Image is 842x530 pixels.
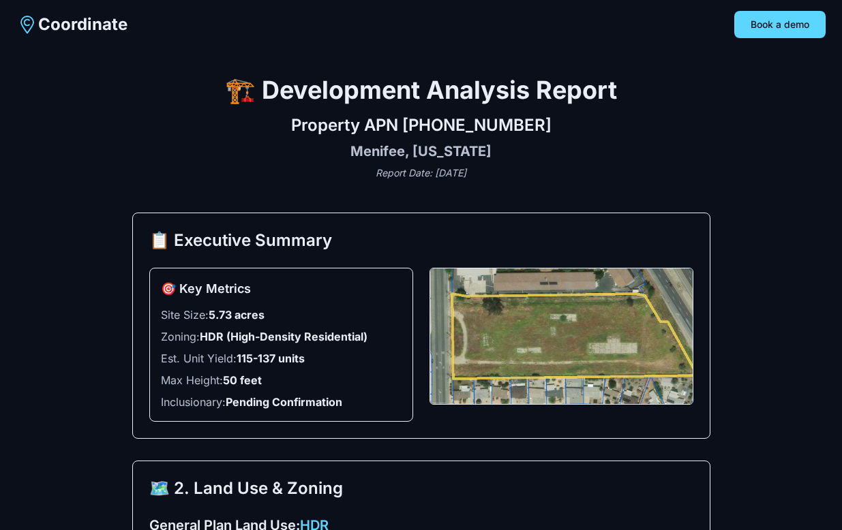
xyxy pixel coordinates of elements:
[226,395,342,409] strong: Pending Confirmation
[209,308,265,322] strong: 5.73 acres
[132,76,710,104] h1: 🏗️ Development Analysis Report
[16,14,127,35] a: Coordinate
[161,279,402,298] h3: 🎯 Key Metrics
[161,350,402,367] li: Est. Unit Yield:
[149,478,693,499] h2: 🗺️ 2. Land Use & Zoning
[237,352,305,365] strong: 115-137 units
[149,230,693,251] h2: 📋 Executive Summary
[161,372,402,388] li: Max Height:
[161,394,402,410] li: Inclusionary:
[161,328,402,345] li: Zoning:
[200,330,367,343] strong: HDR (High-Density Residential)
[734,11,826,38] button: Book a demo
[38,14,127,35] span: Coordinate
[132,166,710,180] p: Report Date: [DATE]
[132,114,710,136] h2: Property APN [PHONE_NUMBER]
[16,14,38,35] img: Coordinate
[132,142,710,161] h3: Menifee, [US_STATE]
[161,307,402,323] li: Site Size:
[223,373,262,387] strong: 50 feet
[430,268,693,405] img: Aerial view of property APN 336-060-019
